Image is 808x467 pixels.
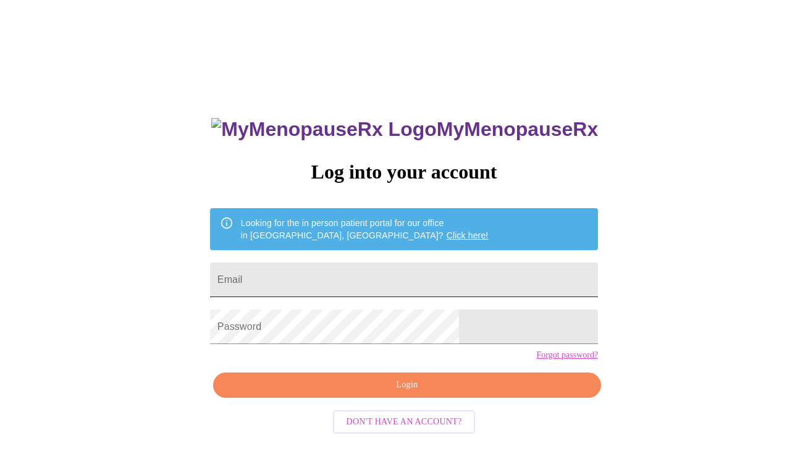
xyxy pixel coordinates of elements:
[211,118,598,141] h3: MyMenopauseRx
[227,377,587,393] span: Login
[447,230,489,240] a: Click here!
[241,212,489,246] div: Looking for the in person patient portal for our office in [GEOGRAPHIC_DATA], [GEOGRAPHIC_DATA]?
[347,414,462,430] span: Don't have an account?
[330,416,479,426] a: Don't have an account?
[333,410,476,434] button: Don't have an account?
[210,161,598,183] h3: Log into your account
[536,350,598,360] a: Forgot password?
[211,118,436,141] img: MyMenopauseRx Logo
[213,372,601,398] button: Login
